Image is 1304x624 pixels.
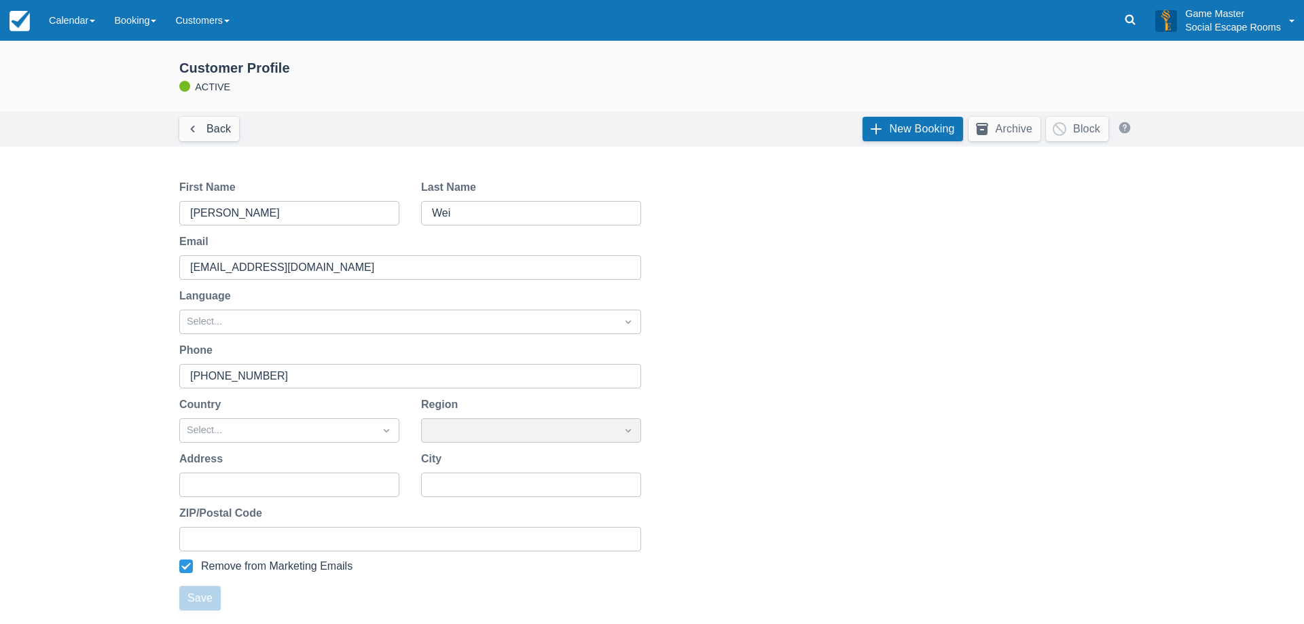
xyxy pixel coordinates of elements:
[421,397,463,413] label: Region
[1155,10,1177,31] img: A3
[1185,20,1281,34] p: Social Escape Rooms
[10,11,30,31] img: checkfront-main-nav-mini-logo.png
[179,234,214,250] label: Email
[1185,7,1281,20] p: Game Master
[163,60,1141,95] div: ACTIVE
[179,342,218,359] label: Phone
[179,505,268,521] label: ZIP/Postal Code
[179,288,236,304] label: Language
[179,397,226,413] label: Country
[201,559,352,573] div: Remove from Marketing Emails
[421,179,482,196] label: Last Name
[179,117,239,141] a: Back
[179,60,1141,77] div: Customer Profile
[1046,117,1108,141] button: Block
[421,451,447,467] label: City
[179,451,228,467] label: Address
[187,314,609,329] div: Select...
[968,117,1040,141] button: Archive
[179,179,241,196] label: First Name
[863,117,963,141] a: New Booking
[621,315,635,329] span: Dropdown icon
[380,424,393,437] span: Dropdown icon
